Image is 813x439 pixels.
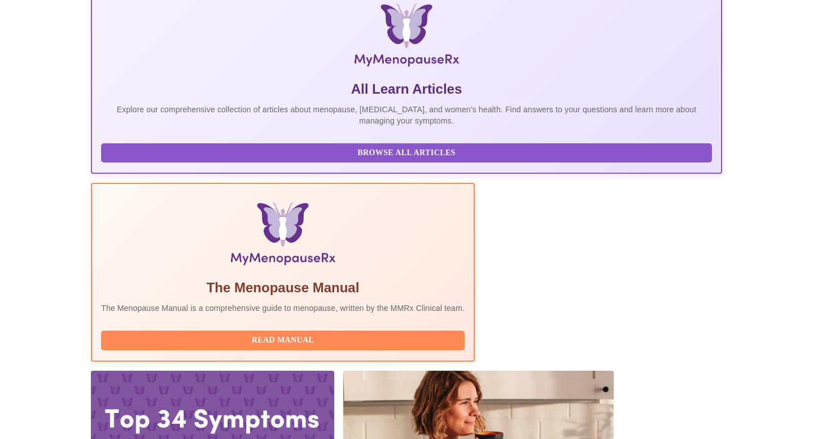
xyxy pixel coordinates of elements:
a: Browse All Articles [101,147,715,157]
p: The Menopause Manual is a comprehensive guide to menopause, written by the MMRx Clinical team. [101,302,465,314]
span: Browse All Articles [112,146,701,160]
img: MyMenopauseRx Logo [196,3,617,71]
img: Menopause Manual [159,202,406,270]
a: Read Manual [101,335,467,344]
h5: All Learn Articles [101,80,712,98]
button: Read Manual [101,331,465,350]
p: Explore our comprehensive collection of articles about menopause, [MEDICAL_DATA], and women's hea... [101,104,712,126]
button: Browse All Articles [101,143,712,163]
span: Read Manual [112,333,453,348]
h5: The Menopause Manual [101,279,465,297]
